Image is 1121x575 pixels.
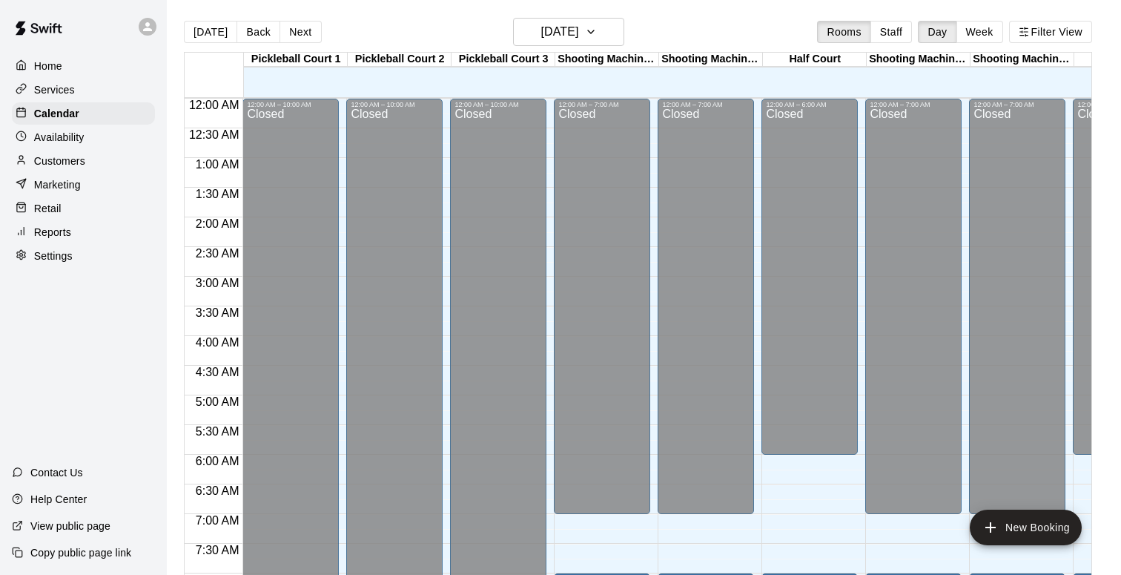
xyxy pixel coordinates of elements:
[34,106,79,121] p: Calendar
[12,221,155,243] a: Reports
[865,99,962,514] div: 12:00 AM – 7:00 AM: Closed
[185,128,243,141] span: 12:30 AM
[192,455,243,467] span: 6:00 AM
[658,99,754,514] div: 12:00 AM – 7:00 AM: Closed
[192,514,243,527] span: 7:00 AM
[192,544,243,556] span: 7:30 AM
[192,217,243,230] span: 2:00 AM
[244,53,348,67] div: Pickleball Court 1
[12,126,155,148] a: Availability
[555,53,659,67] div: Shooting Machine 1
[185,99,243,111] span: 12:00 AM
[973,108,1061,519] div: Closed
[30,545,131,560] p: Copy public page link
[192,366,243,378] span: 4:30 AM
[1009,21,1092,43] button: Filter View
[554,99,650,514] div: 12:00 AM – 7:00 AM: Closed
[192,247,243,260] span: 2:30 AM
[918,21,956,43] button: Day
[659,53,763,67] div: Shooting Machine 2
[34,154,85,168] p: Customers
[247,101,334,108] div: 12:00 AM – 10:00 AM
[662,108,750,519] div: Closed
[12,174,155,196] a: Marketing
[540,22,578,42] h6: [DATE]
[192,306,243,319] span: 3:30 AM
[192,158,243,171] span: 1:00 AM
[766,108,853,460] div: Closed
[766,101,853,108] div: 12:00 AM – 6:00 AM
[662,101,750,108] div: 12:00 AM – 7:00 AM
[12,245,155,267] a: Settings
[513,18,624,46] button: [DATE]
[34,82,75,97] p: Services
[34,177,81,192] p: Marketing
[30,492,87,507] p: Help Center
[817,21,870,43] button: Rooms
[970,510,1082,545] button: add
[970,53,1074,67] div: Shooting Machine 4
[969,99,1065,514] div: 12:00 AM – 7:00 AM: Closed
[192,277,243,289] span: 3:00 AM
[558,101,646,108] div: 12:00 AM – 7:00 AM
[184,21,237,43] button: [DATE]
[348,53,452,67] div: Pickleball Court 2
[192,188,243,200] span: 1:30 AM
[192,484,243,497] span: 6:30 AM
[237,21,280,43] button: Back
[870,101,957,108] div: 12:00 AM – 7:00 AM
[192,425,243,438] span: 5:30 AM
[12,79,155,101] a: Services
[956,21,1003,43] button: Week
[34,201,62,216] p: Retail
[761,99,858,455] div: 12:00 AM – 6:00 AM: Closed
[30,519,110,533] p: View public page
[558,108,646,519] div: Closed
[192,395,243,408] span: 5:00 AM
[870,21,913,43] button: Staff
[452,53,555,67] div: Pickleball Court 3
[192,336,243,349] span: 4:00 AM
[12,102,155,125] a: Calendar
[34,225,71,240] p: Reports
[763,53,867,67] div: Half Court
[280,21,321,43] button: Next
[454,101,542,108] div: 12:00 AM – 10:00 AM
[34,130,85,145] p: Availability
[351,101,438,108] div: 12:00 AM – 10:00 AM
[867,53,970,67] div: Shooting Machine 3
[973,101,1061,108] div: 12:00 AM – 7:00 AM
[30,465,83,480] p: Contact Us
[34,59,62,73] p: Home
[870,108,957,519] div: Closed
[12,197,155,220] a: Retail
[12,150,155,172] a: Customers
[34,249,73,263] p: Settings
[12,55,155,77] a: Home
